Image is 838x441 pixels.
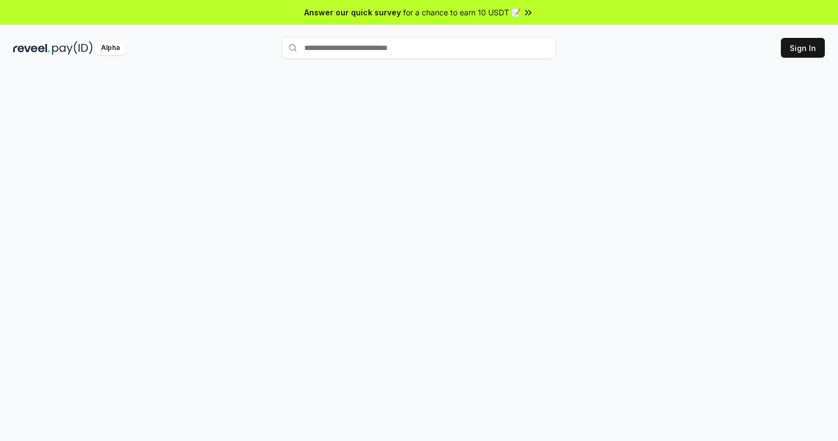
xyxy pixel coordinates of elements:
button: Sign In [781,38,825,58]
div: Alpha [95,41,126,55]
span: for a chance to earn 10 USDT 📝 [403,7,521,18]
img: reveel_dark [13,41,50,55]
img: pay_id [52,41,93,55]
span: Answer our quick survey [304,7,401,18]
